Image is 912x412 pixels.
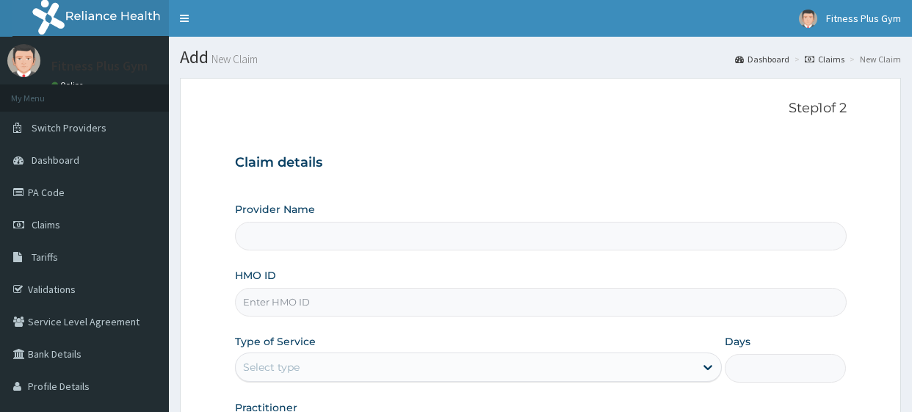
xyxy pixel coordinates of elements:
[209,54,258,65] small: New Claim
[725,334,750,349] label: Days
[805,53,844,65] a: Claims
[7,44,40,77] img: User Image
[235,334,316,349] label: Type of Service
[51,59,148,73] p: Fitness Plus Gym
[826,12,901,25] span: Fitness Plus Gym
[51,80,87,90] a: Online
[32,218,60,231] span: Claims
[735,53,789,65] a: Dashboard
[235,268,276,283] label: HMO ID
[243,360,300,375] div: Select type
[799,10,817,28] img: User Image
[235,101,847,117] p: Step 1 of 2
[32,153,79,167] span: Dashboard
[235,202,315,217] label: Provider Name
[32,121,106,134] span: Switch Providers
[846,53,901,65] li: New Claim
[235,155,847,171] h3: Claim details
[235,288,847,317] input: Enter HMO ID
[32,250,58,264] span: Tariffs
[180,48,901,67] h1: Add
